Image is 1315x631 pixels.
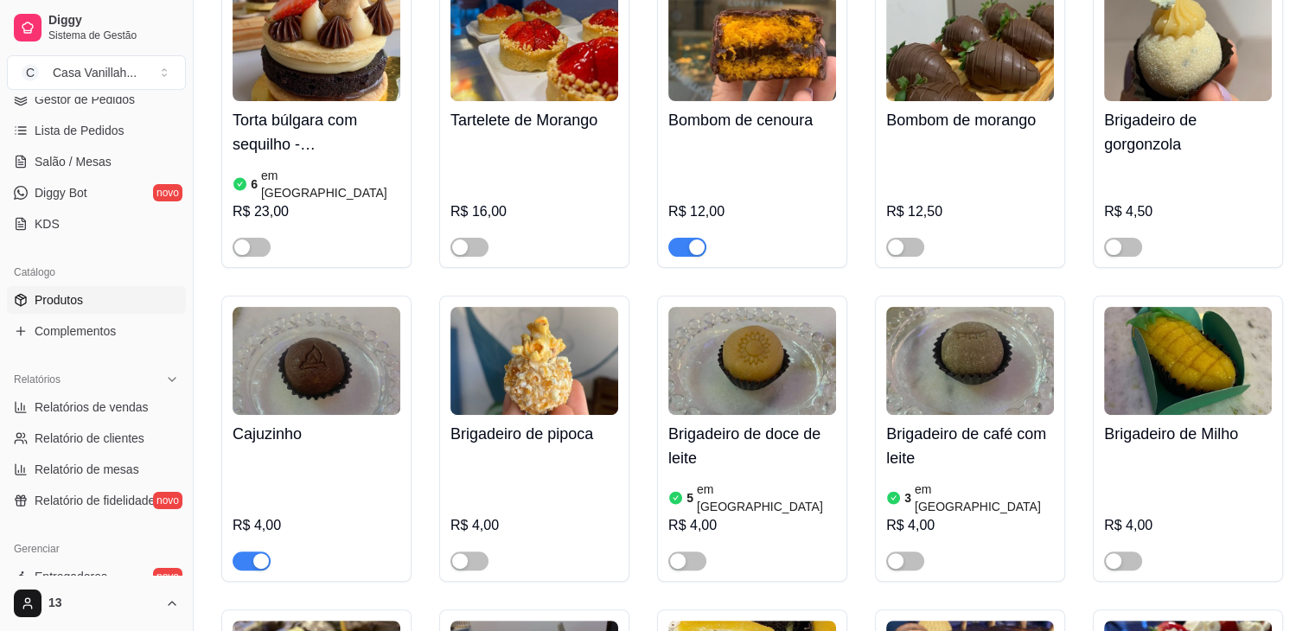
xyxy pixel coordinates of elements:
[35,492,155,509] span: Relatório de fidelidade
[48,13,179,29] span: Diggy
[35,91,135,108] span: Gestor de Pedidos
[686,489,693,507] article: 5
[233,307,400,415] img: product-image
[7,210,186,238] a: KDS
[450,515,618,536] div: R$ 4,00
[1104,307,1272,415] img: product-image
[7,258,186,286] div: Catálogo
[35,122,124,139] span: Lista de Pedidos
[668,307,836,415] img: product-image
[668,422,836,470] h4: Brigadeiro de doce de leite
[1104,422,1272,446] h4: Brigadeiro de Milho
[261,167,400,201] article: em [GEOGRAPHIC_DATA]
[7,456,186,483] a: Relatório de mesas
[48,29,179,42] span: Sistema de Gestão
[886,422,1054,470] h4: Brigadeiro de café com leite
[7,563,186,590] a: Entregadoresnovo
[1104,108,1272,156] h4: Brigadeiro de gorgonzola
[886,108,1054,132] h4: Bombom de morango
[7,7,186,48] a: DiggySistema de Gestão
[35,568,107,585] span: Entregadores
[7,117,186,144] a: Lista de Pedidos
[35,398,149,416] span: Relatórios de vendas
[53,64,137,81] div: Casa Vanillah ...
[904,489,911,507] article: 3
[450,422,618,446] h4: Brigadeiro de pipoca
[233,515,400,536] div: R$ 4,00
[915,481,1054,515] article: em [GEOGRAPHIC_DATA]
[886,201,1054,222] div: R$ 12,50
[7,424,186,452] a: Relatório de clientes
[35,215,60,233] span: KDS
[22,64,39,81] span: C
[7,583,186,624] button: 13
[7,286,186,314] a: Produtos
[35,153,112,170] span: Salão / Mesas
[886,307,1054,415] img: product-image
[35,430,144,447] span: Relatório de clientes
[668,108,836,132] h4: Bombom de cenoura
[48,596,158,611] span: 13
[450,108,618,132] h4: Tartelete de Morango
[1104,201,1272,222] div: R$ 4,50
[35,184,87,201] span: Diggy Bot
[668,515,836,536] div: R$ 4,00
[7,86,186,113] a: Gestor de Pedidos
[35,461,139,478] span: Relatório de mesas
[1104,515,1272,536] div: R$ 4,00
[7,487,186,514] a: Relatório de fidelidadenovo
[233,422,400,446] h4: Cajuzinho
[7,55,186,90] button: Select a team
[450,307,618,415] img: product-image
[7,317,186,345] a: Complementos
[7,148,186,175] a: Salão / Mesas
[14,373,61,386] span: Relatórios
[233,108,400,156] h4: Torta búlgara com sequilho - [PERSON_NAME].
[251,175,258,193] article: 6
[233,201,400,222] div: R$ 23,00
[886,515,1054,536] div: R$ 4,00
[7,179,186,207] a: Diggy Botnovo
[7,535,186,563] div: Gerenciar
[697,481,836,515] article: em [GEOGRAPHIC_DATA]
[450,201,618,222] div: R$ 16,00
[35,291,83,309] span: Produtos
[668,201,836,222] div: R$ 12,00
[7,393,186,421] a: Relatórios de vendas
[35,322,116,340] span: Complementos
